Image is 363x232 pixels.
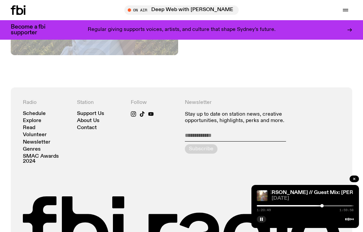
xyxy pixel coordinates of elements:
[339,208,354,212] span: 1:59:58
[23,118,41,123] a: Explore
[23,100,70,106] h4: Radio
[185,144,217,154] button: Subscribe
[23,147,41,152] a: Genres
[77,111,104,116] a: Support Us
[124,5,239,15] button: On AirDeep Web with [PERSON_NAME]
[88,27,276,33] p: Regular giving supports voices, artists, and culture that shape Sydney’s future.
[77,100,124,106] h4: Station
[131,100,178,106] h4: Follow
[23,111,46,116] a: Schedule
[272,196,354,201] span: [DATE]
[23,125,35,130] a: Read
[257,208,271,212] span: 1:20:49
[23,132,47,138] a: Volunteer
[23,154,70,164] a: SMAC Awards 2024
[77,125,97,130] a: Contact
[185,100,286,106] h4: Newsletter
[185,111,286,124] p: Stay up to date on station news, creative opportunities, highlights, perks and more.
[23,140,50,145] a: Newsletter
[11,24,54,36] h3: Become a fbi supporter
[77,118,99,123] a: About Us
